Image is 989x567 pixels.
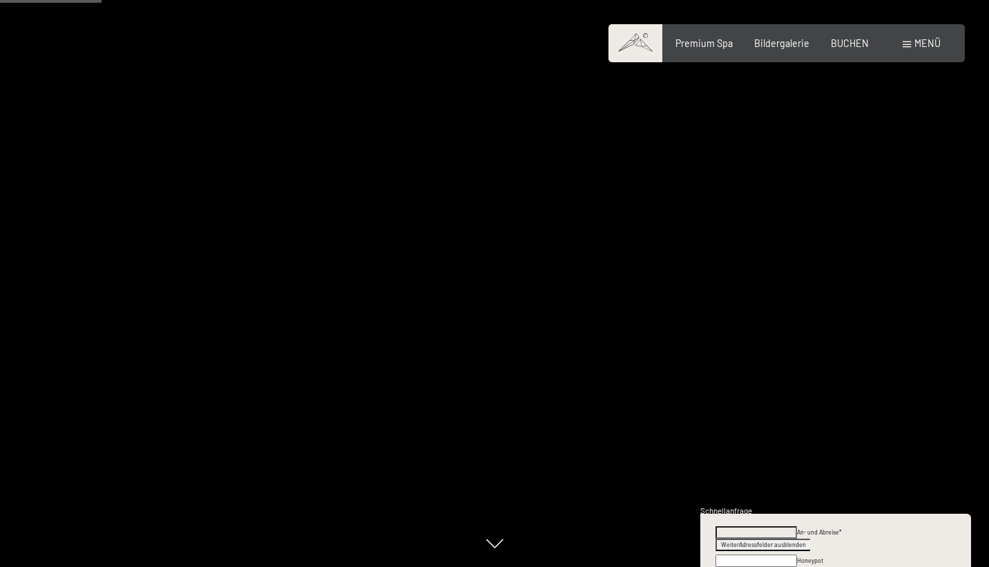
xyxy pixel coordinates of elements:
a: BUCHEN [831,37,869,49]
a: Bildergalerie [754,37,809,49]
label: Honeypot [797,557,823,564]
span: Schnellanfrage [700,506,752,515]
span: Adressfelder ausblenden [739,541,806,548]
a: Premium Spa [675,37,733,49]
button: WeiterAdressfelder ausblenden [716,539,810,551]
span: Weiter [721,541,739,548]
span: Menü [914,37,941,49]
span: An- und Abreise* [797,528,842,536]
